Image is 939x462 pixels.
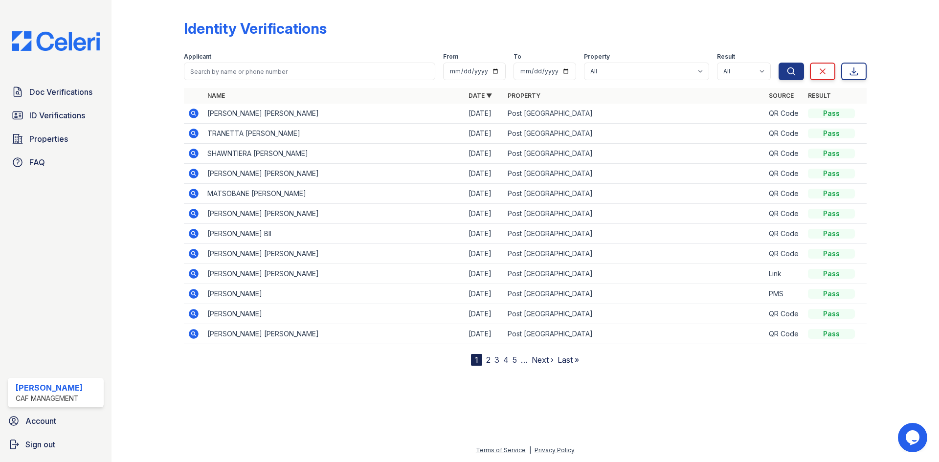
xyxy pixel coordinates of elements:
div: Pass [808,249,855,259]
div: Identity Verifications [184,20,327,37]
td: [DATE] [465,184,504,204]
td: Post [GEOGRAPHIC_DATA] [504,144,765,164]
a: Last » [558,355,579,365]
td: [DATE] [465,284,504,304]
td: QR Code [765,124,804,144]
td: QR Code [765,224,804,244]
label: Result [717,53,735,61]
td: QR Code [765,304,804,324]
td: [DATE] [465,164,504,184]
td: Link [765,264,804,284]
td: Post [GEOGRAPHIC_DATA] [504,224,765,244]
a: 5 [513,355,517,365]
td: QR Code [765,204,804,224]
div: CAF Management [16,394,83,403]
td: [DATE] [465,224,504,244]
div: Pass [808,129,855,138]
td: QR Code [765,164,804,184]
a: Doc Verifications [8,82,104,102]
a: Name [207,92,225,99]
input: Search by name or phone number [184,63,435,80]
a: Next › [532,355,554,365]
td: [DATE] [465,304,504,324]
td: Post [GEOGRAPHIC_DATA] [504,184,765,204]
td: [PERSON_NAME] [PERSON_NAME] [203,104,465,124]
td: QR Code [765,104,804,124]
td: Post [GEOGRAPHIC_DATA] [504,264,765,284]
div: Pass [808,309,855,319]
td: Post [GEOGRAPHIC_DATA] [504,124,765,144]
td: Post [GEOGRAPHIC_DATA] [504,164,765,184]
td: Post [GEOGRAPHIC_DATA] [504,304,765,324]
td: [DATE] [465,324,504,344]
div: Pass [808,329,855,339]
label: To [514,53,521,61]
a: Source [769,92,794,99]
td: [DATE] [465,244,504,264]
span: FAQ [29,156,45,168]
a: Privacy Policy [535,446,575,454]
div: Pass [808,149,855,158]
td: TRANETTA [PERSON_NAME] [203,124,465,144]
div: Pass [808,169,855,178]
td: [PERSON_NAME] [PERSON_NAME] [203,164,465,184]
span: Doc Verifications [29,86,92,98]
div: [PERSON_NAME] [16,382,83,394]
a: Result [808,92,831,99]
td: Post [GEOGRAPHIC_DATA] [504,204,765,224]
img: CE_Logo_Blue-a8612792a0a2168367f1c8372b55b34899dd931a85d93a1a3d3e32e68fde9ad4.png [4,31,108,51]
label: Applicant [184,53,211,61]
a: Terms of Service [476,446,526,454]
a: Date ▼ [469,92,492,99]
td: QR Code [765,184,804,204]
td: [DATE] [465,204,504,224]
span: ID Verifications [29,110,85,121]
span: … [521,354,528,366]
td: Post [GEOGRAPHIC_DATA] [504,244,765,264]
div: 1 [471,354,482,366]
td: [DATE] [465,104,504,124]
span: Account [25,415,56,427]
td: QR Code [765,144,804,164]
a: 2 [486,355,491,365]
a: Property [508,92,540,99]
div: | [529,446,531,454]
div: Pass [808,209,855,219]
iframe: chat widget [898,423,929,452]
a: ID Verifications [8,106,104,125]
label: Property [584,53,610,61]
td: [PERSON_NAME] BII [203,224,465,244]
div: Pass [808,289,855,299]
td: [DATE] [465,144,504,164]
td: SHAWNTIERA [PERSON_NAME] [203,144,465,164]
td: [PERSON_NAME] [PERSON_NAME] [203,324,465,344]
td: QR Code [765,244,804,264]
td: MATSOBANE [PERSON_NAME] [203,184,465,204]
td: PMS [765,284,804,304]
td: [PERSON_NAME] [203,284,465,304]
td: [PERSON_NAME] [PERSON_NAME] [203,204,465,224]
td: Post [GEOGRAPHIC_DATA] [504,284,765,304]
label: From [443,53,458,61]
span: Properties [29,133,68,145]
a: Account [4,411,108,431]
span: Sign out [25,439,55,450]
td: QR Code [765,324,804,344]
td: [DATE] [465,124,504,144]
td: Post [GEOGRAPHIC_DATA] [504,104,765,124]
div: Pass [808,189,855,198]
td: [DATE] [465,264,504,284]
a: 4 [503,355,509,365]
a: FAQ [8,153,104,172]
div: Pass [808,109,855,118]
a: Properties [8,129,104,149]
a: Sign out [4,435,108,454]
div: Pass [808,269,855,279]
a: 3 [494,355,499,365]
div: Pass [808,229,855,239]
td: [PERSON_NAME] [PERSON_NAME] [203,244,465,264]
td: [PERSON_NAME] [PERSON_NAME] [203,264,465,284]
td: Post [GEOGRAPHIC_DATA] [504,324,765,344]
td: [PERSON_NAME] [203,304,465,324]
